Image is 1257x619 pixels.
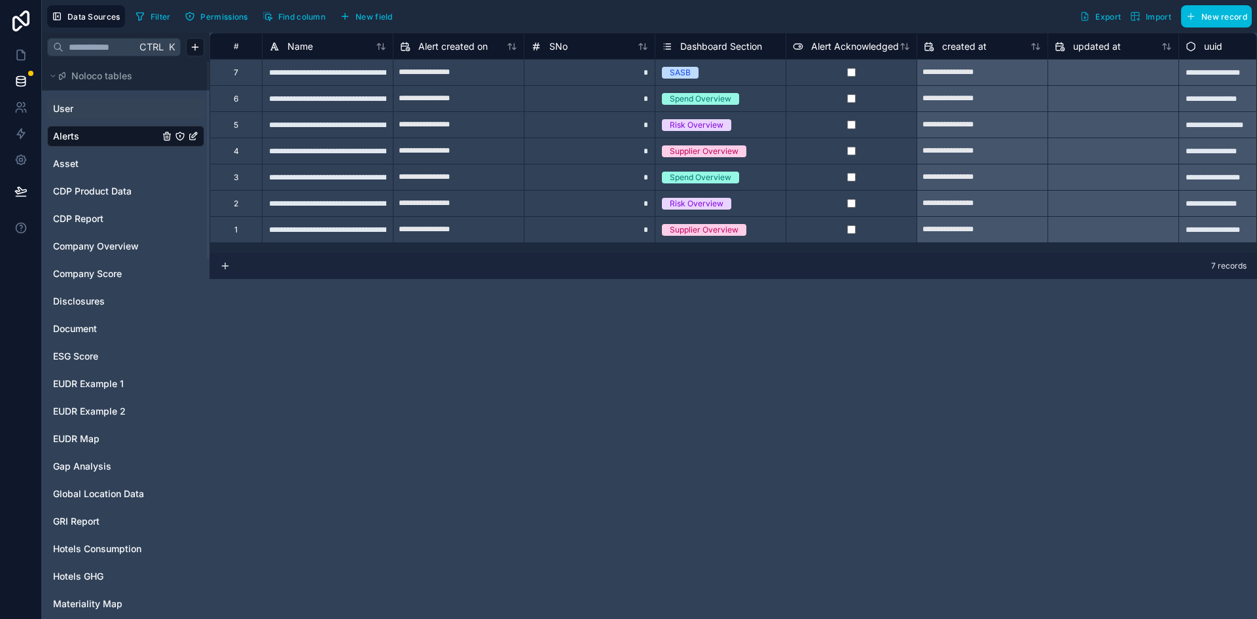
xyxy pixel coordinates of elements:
[234,120,238,130] div: 5
[549,40,568,53] span: SNo
[47,153,204,174] div: Asset
[335,7,397,26] button: New field
[53,460,159,473] a: Gap Analysis
[1073,40,1121,53] span: updated at
[1181,5,1252,28] button: New record
[53,157,159,170] a: Asset
[53,405,159,418] a: EUDR Example 2
[1146,12,1171,22] span: Import
[53,432,159,445] a: EUDR Map
[258,7,330,26] button: Find column
[138,39,165,55] span: Ctrl
[278,12,325,22] span: Find column
[47,511,204,532] div: GRI Report
[53,377,124,390] span: EUDR Example 1
[53,570,103,583] span: Hotels GHG
[53,295,159,308] a: Disclosures
[47,318,204,339] div: Document
[234,146,239,157] div: 4
[53,295,105,308] span: Disclosures
[1176,5,1252,28] a: New record
[180,7,257,26] a: Permissions
[53,570,159,583] a: Hotels GHG
[53,432,100,445] span: EUDR Map
[1125,5,1176,28] button: Import
[53,267,122,280] span: Company Score
[53,267,159,280] a: Company Score
[53,377,159,390] a: EUDR Example 1
[1075,5,1125,28] button: Export
[1211,261,1247,271] span: 7 records
[53,185,159,198] a: CDP Product Data
[47,208,204,229] div: CDP Report
[47,456,204,477] div: Gap Analysis
[53,460,111,473] span: Gap Analysis
[200,12,247,22] span: Permissions
[53,542,141,555] span: Hotels Consumption
[418,40,488,53] span: Alert created on
[53,350,98,363] span: ESG Score
[47,263,204,284] div: Company Score
[53,102,73,115] span: User
[53,350,159,363] a: ESG Score
[234,198,238,209] div: 2
[47,67,196,85] button: Noloco tables
[53,405,126,418] span: EUDR Example 2
[234,94,238,104] div: 6
[234,67,238,78] div: 7
[53,130,79,143] span: Alerts
[942,40,987,53] span: created at
[67,12,120,22] span: Data Sources
[47,428,204,449] div: EUDR Map
[287,40,313,53] span: Name
[680,40,762,53] span: Dashboard Section
[670,172,731,183] div: Spend Overview
[47,373,204,394] div: EUDR Example 1
[1201,12,1247,22] span: New record
[670,67,691,79] div: SASB
[53,515,100,528] span: GRI Report
[47,401,204,422] div: EUDR Example 2
[53,597,159,610] a: Materiality Map
[47,5,125,28] button: Data Sources
[53,322,159,335] a: Document
[53,240,139,253] span: Company Overview
[53,130,159,143] a: Alerts
[47,181,204,202] div: CDP Product Data
[47,346,204,367] div: ESG Score
[151,12,171,22] span: Filter
[670,93,731,105] div: Spend Overview
[47,291,204,312] div: Disclosures
[811,40,899,53] span: Alert Acknowledged
[53,212,103,225] span: CDP Report
[670,119,723,131] div: Risk Overview
[53,597,122,610] span: Materiality Map
[670,145,738,157] div: Supplier Overview
[167,43,176,52] span: K
[234,225,238,235] div: 1
[53,157,79,170] span: Asset
[71,69,132,83] span: Noloco tables
[47,483,204,504] div: Global Location Data
[47,538,204,559] div: Hotels Consumption
[47,126,204,147] div: Alerts
[220,41,252,51] div: #
[53,240,159,253] a: Company Overview
[53,515,159,528] a: GRI Report
[53,487,144,500] span: Global Location Data
[53,487,159,500] a: Global Location Data
[47,236,204,257] div: Company Overview
[1095,12,1121,22] span: Export
[53,212,159,225] a: CDP Report
[53,102,159,115] a: User
[53,322,97,335] span: Document
[47,566,204,587] div: Hotels GHG
[47,98,204,119] div: User
[670,198,723,210] div: Risk Overview
[355,12,393,22] span: New field
[1204,40,1222,53] span: uuid
[53,185,132,198] span: CDP Product Data
[670,224,738,236] div: Supplier Overview
[47,593,204,614] div: Materiality Map
[180,7,252,26] button: Permissions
